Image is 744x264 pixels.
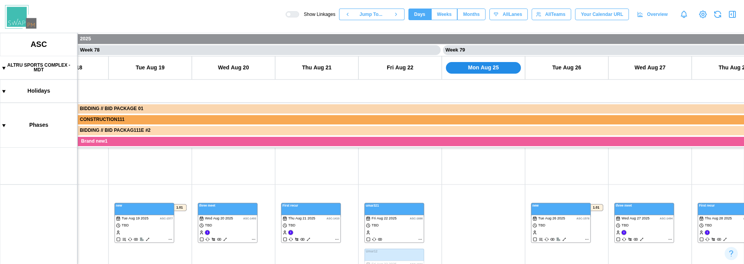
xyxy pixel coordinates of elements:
[437,9,452,20] span: Weeks
[360,9,382,20] span: Jump To...
[677,8,691,21] a: Notifications
[727,9,738,20] button: Open Drawer
[414,9,425,20] span: Days
[356,9,387,20] button: Jump To...
[575,9,629,20] button: Your Calendar URL
[489,9,528,20] button: AllLanes
[503,9,522,20] span: All Lanes
[532,9,571,20] button: AllTeams
[457,9,486,20] button: Months
[697,9,708,20] a: View Project
[299,11,335,17] span: Show Linkages
[5,5,36,29] img: Swap PM Logo
[545,9,565,20] span: All Teams
[633,9,673,20] a: Overview
[463,9,480,20] span: Months
[647,9,668,20] span: Overview
[712,9,723,20] button: Refresh Grid
[431,9,458,20] button: Weeks
[408,9,431,20] button: Days
[581,9,623,20] span: Your Calendar URL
